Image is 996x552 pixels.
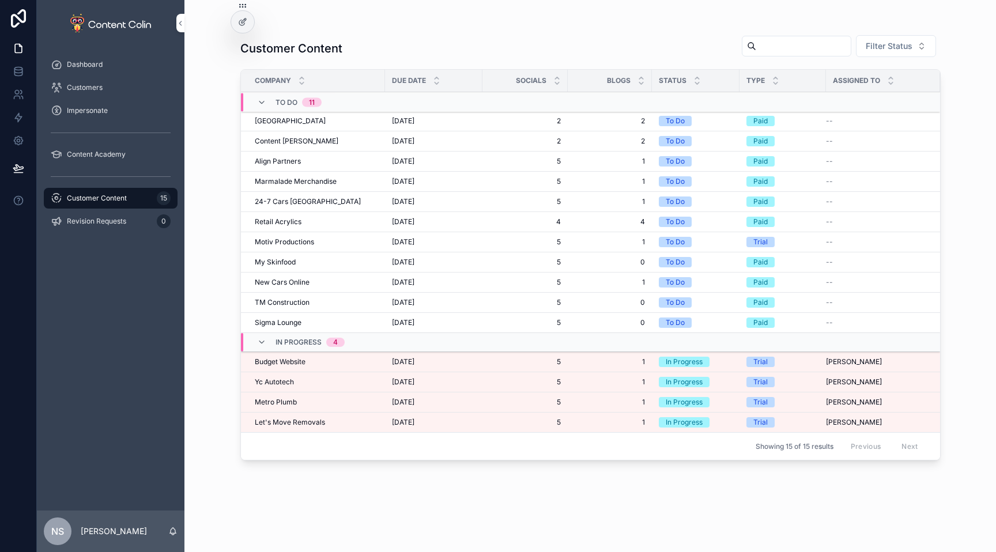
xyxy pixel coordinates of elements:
[826,278,833,287] span: --
[666,196,685,207] div: To Do
[607,76,631,85] span: Blogs
[575,318,645,327] span: 0
[746,136,819,146] a: Paid
[659,136,733,146] a: To Do
[255,116,326,126] span: [GEOGRAPHIC_DATA]
[746,357,819,367] a: Trial
[746,156,819,167] a: Paid
[826,217,833,226] span: --
[392,278,414,287] span: [DATE]
[392,137,414,146] span: [DATE]
[392,318,476,327] a: [DATE]
[659,277,733,288] a: To Do
[392,197,414,206] span: [DATE]
[826,177,833,186] span: --
[392,357,414,366] span: [DATE]
[37,46,184,247] div: scrollable content
[240,40,342,56] h1: Customer Content
[255,177,337,186] span: Marmalade Merchandise
[666,156,685,167] div: To Do
[255,197,361,206] span: 24-7 Cars [GEOGRAPHIC_DATA]
[659,357,733,367] a: In Progress
[255,278,310,287] span: New Cars Online
[753,196,768,207] div: Paid
[575,357,645,366] a: 1
[392,157,414,166] span: [DATE]
[753,116,768,126] div: Paid
[826,318,833,327] span: --
[392,177,476,186] a: [DATE]
[659,417,733,428] a: In Progress
[67,194,127,203] span: Customer Content
[255,116,378,126] a: [GEOGRAPHIC_DATA]
[826,398,926,407] a: [PERSON_NAME]
[826,137,833,146] span: --
[392,357,476,366] a: [DATE]
[826,237,833,247] span: --
[575,197,645,206] span: 1
[746,317,819,328] a: Paid
[753,176,768,187] div: Paid
[659,217,733,227] a: To Do
[255,217,301,226] span: Retail Acrylics
[489,377,561,387] span: 5
[659,237,733,247] a: To Do
[826,298,833,307] span: --
[489,398,561,407] a: 5
[44,188,178,209] a: Customer Content15
[659,76,686,85] span: Status
[746,297,819,308] a: Paid
[659,297,733,308] a: To Do
[826,137,926,146] a: --
[753,317,768,328] div: Paid
[753,217,768,227] div: Paid
[489,197,561,206] a: 5
[746,277,819,288] a: Paid
[489,318,561,327] span: 5
[659,156,733,167] a: To Do
[826,258,833,267] span: --
[666,217,685,227] div: To Do
[753,397,768,407] div: Trial
[255,318,378,327] a: Sigma Lounge
[309,98,315,107] div: 11
[666,297,685,308] div: To Do
[575,418,645,427] a: 1
[575,278,645,287] a: 1
[255,237,378,247] a: Motiv Productions
[489,357,561,366] span: 5
[746,237,819,247] a: Trial
[575,398,645,407] a: 1
[489,278,561,287] a: 5
[392,318,414,327] span: [DATE]
[489,157,561,166] span: 5
[67,83,103,92] span: Customers
[659,377,733,387] a: In Progress
[489,258,561,267] a: 5
[392,377,476,387] a: [DATE]
[746,217,819,227] a: Paid
[489,298,561,307] a: 5
[392,157,476,166] a: [DATE]
[575,217,645,226] a: 4
[666,136,685,146] div: To Do
[575,258,645,267] a: 0
[666,237,685,247] div: To Do
[575,177,645,186] span: 1
[489,418,561,427] a: 5
[753,357,768,367] div: Trial
[489,237,561,247] a: 5
[666,257,685,267] div: To Do
[44,77,178,98] a: Customers
[392,137,476,146] a: [DATE]
[753,297,768,308] div: Paid
[575,116,645,126] a: 2
[746,196,819,207] a: Paid
[659,397,733,407] a: In Progress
